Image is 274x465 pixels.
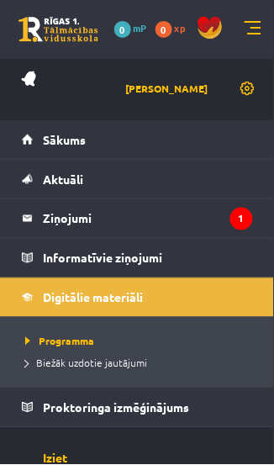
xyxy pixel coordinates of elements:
[43,400,189,415] span: Proktoringa izmēģinājums
[43,132,86,147] span: Sākums
[43,290,143,305] span: Digitālie materiāli
[175,21,186,34] span: xp
[155,21,172,38] span: 0
[22,120,253,159] a: Sākums
[22,160,253,198] a: Aktuāli
[22,239,253,277] a: Informatīvie ziņojumi
[43,172,83,187] span: Aktuāli
[25,357,147,370] span: Biežāk uzdotie jautājumi
[22,199,253,238] a: Ziņojumi1
[155,21,194,34] a: 0 xp
[18,17,98,42] a: Rīgas 1. Tālmācības vidusskola
[25,334,257,349] a: Programma
[230,208,253,230] i: 1
[114,21,131,38] span: 0
[25,356,257,371] a: Biežāk uzdotie jautājumi
[22,278,253,317] a: Digitālie materiāli
[103,81,208,98] a: [PERSON_NAME]
[134,21,147,34] span: mP
[25,335,94,348] span: Programma
[43,199,253,238] legend: Ziņojumi
[22,388,253,427] a: Proktoringa izmēģinājums
[43,239,253,277] legend: Informatīvie ziņojumi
